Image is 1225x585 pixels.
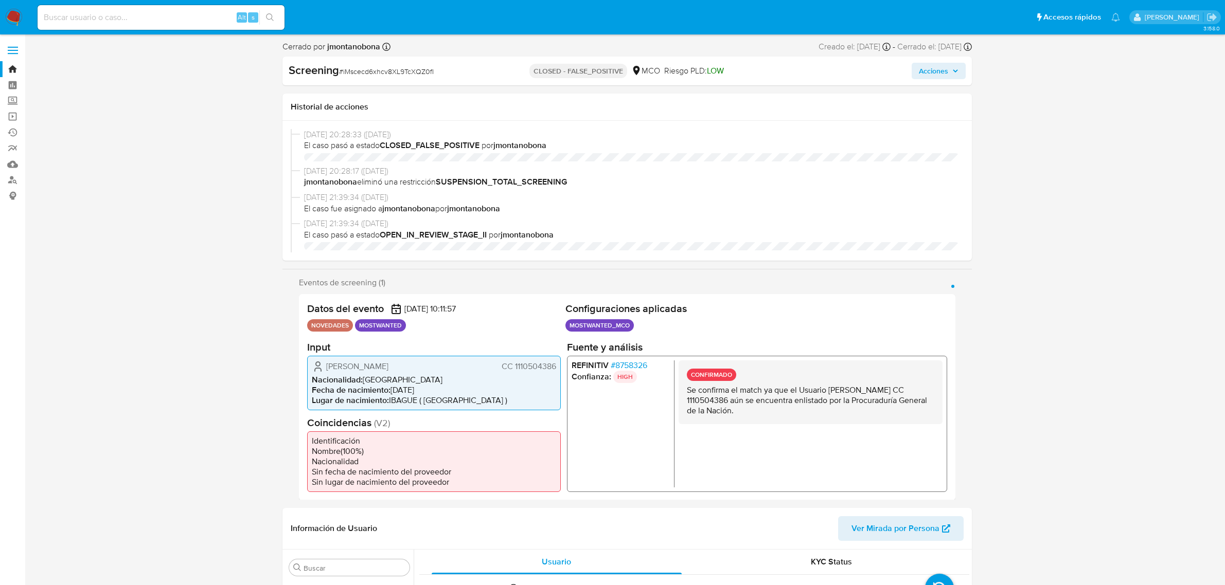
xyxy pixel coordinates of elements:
[380,229,487,241] b: OPEN_IN_REVIEW_STAGE_II
[304,176,357,188] b: jmontanobona
[1145,12,1203,22] p: juan.montanobonaga@mercadolibre.com.co
[893,41,895,52] span: -
[259,10,280,25] button: search-icon
[304,129,960,140] span: [DATE] 20:28:33 ([DATE])
[304,166,960,177] span: [DATE] 20:28:17 ([DATE])
[339,66,434,77] span: # iMscecd6xhcv8XL9TcXQZ0fI
[838,516,964,541] button: Ver Mirada por Persona
[382,203,435,214] b: jmontanobona
[897,41,972,52] div: Cerrado el: [DATE]
[811,556,852,568] span: KYC Status
[252,12,255,22] span: s
[631,65,660,77] div: MCO
[289,62,339,78] b: Screening
[304,218,960,229] span: [DATE] 21:39:34 ([DATE])
[282,41,380,52] span: Cerrado por
[304,140,960,151] span: El caso pasó a estado por
[1111,13,1120,22] a: Notificaciones
[304,203,960,214] span: El caso fue asignado a por
[529,64,627,78] p: CLOSED - FALSE_POSITIVE
[919,63,948,79] span: Acciones
[819,41,891,52] div: Creado el: [DATE]
[1206,12,1217,23] a: Salir
[707,65,724,77] span: LOW
[436,176,567,188] b: SUSPENSION_TOTAL_SCREENING
[293,563,301,572] button: Buscar
[304,563,405,573] input: Buscar
[380,139,480,151] b: CLOSED_FALSE_POSITIVE
[238,12,246,22] span: Alt
[501,229,554,241] b: jmontanobona
[664,65,724,77] span: Riesgo PLD:
[304,176,960,188] span: eliminó una restricción
[304,192,960,203] span: [DATE] 21:39:34 ([DATE])
[912,63,966,79] button: Acciones
[291,523,377,534] h1: Información de Usuario
[38,11,285,24] input: Buscar usuario o caso...
[304,229,960,241] span: El caso pasó a estado por
[291,102,964,112] h1: Historial de acciones
[1043,12,1101,23] span: Accesos rápidos
[493,139,546,151] b: jmontanobona
[542,556,571,568] span: Usuario
[851,516,939,541] span: Ver Mirada por Persona
[325,41,380,52] b: jmontanobona
[447,203,500,214] b: jmontanobona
